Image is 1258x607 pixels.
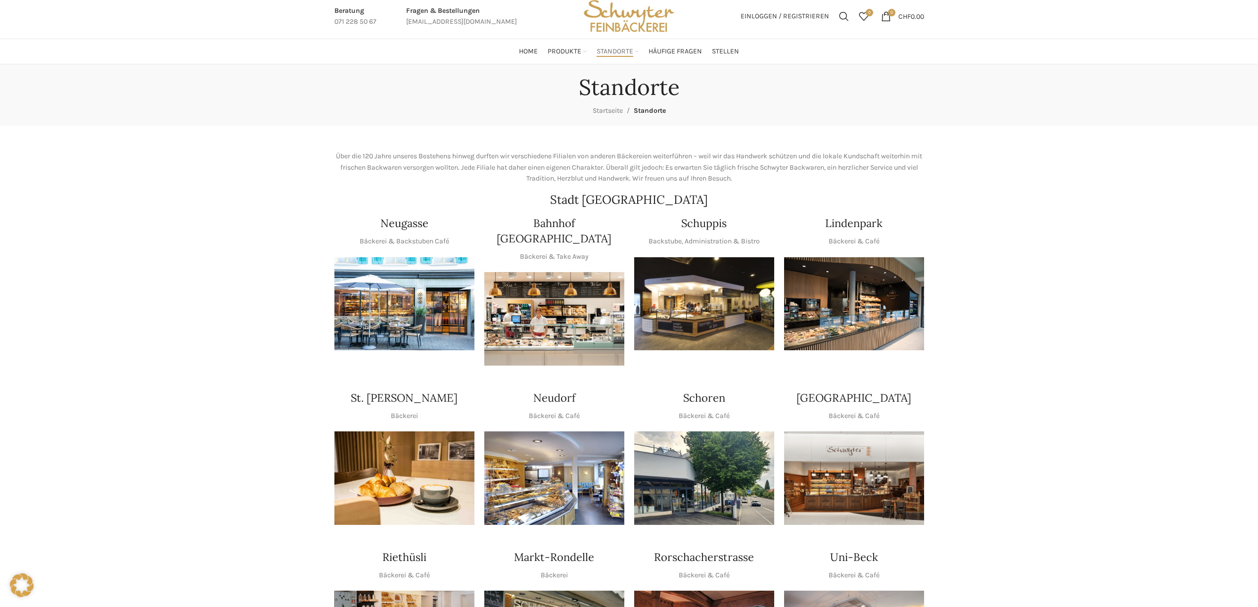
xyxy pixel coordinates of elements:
h4: Uni-Beck [830,550,878,565]
div: 1 / 1 [784,257,924,351]
span: 0 [888,9,895,16]
span: 0 [866,9,873,16]
p: Bäckerei & Café [679,570,730,581]
a: Home [519,42,538,61]
h4: Markt-Rondelle [514,550,594,565]
span: Häufige Fragen [649,47,702,56]
img: Schwyter-1800x900 [784,431,924,525]
div: Meine Wunschliste [854,6,874,26]
span: Home [519,47,538,56]
img: 150130-Schwyter-013 [634,257,774,351]
img: Neugasse [334,257,474,351]
bdi: 0.00 [898,12,924,20]
p: Bäckerei & Take Away [520,251,589,262]
h4: Lindenpark [825,216,883,231]
span: CHF [898,12,911,20]
p: Bäckerei & Café [829,570,880,581]
p: Bäckerei & Café [379,570,430,581]
span: Einloggen / Registrieren [741,13,829,20]
span: Standorte [597,47,633,56]
h4: Schuppis [681,216,727,231]
h4: St. [PERSON_NAME] [351,390,458,406]
a: Infobox link [334,5,376,28]
p: Backstube, Administration & Bistro [649,236,760,247]
p: Bäckerei & Café [529,411,580,421]
p: Bäckerei & Backstuben Café [360,236,449,247]
h4: Bahnhof [GEOGRAPHIC_DATA] [484,216,624,246]
span: Stellen [712,47,739,56]
img: 0842cc03-b884-43c1-a0c9-0889ef9087d6 copy [634,431,774,525]
div: 1 / 1 [334,257,474,351]
img: Bahnhof St. Gallen [484,272,624,366]
div: 1 / 1 [784,431,924,525]
div: 1 / 1 [634,257,774,351]
div: 1 / 1 [484,272,624,366]
div: 1 / 1 [634,431,774,525]
p: Über die 120 Jahre unseres Bestehens hinweg durften wir verschiedene Filialen von anderen Bäckere... [334,151,924,184]
a: Infobox link [406,5,517,28]
a: Einloggen / Registrieren [736,6,834,26]
div: Main navigation [329,42,929,61]
span: Standorte [634,106,666,115]
h4: Neugasse [380,216,428,231]
a: 0 CHF0.00 [876,6,929,26]
h4: [GEOGRAPHIC_DATA] [796,390,911,406]
img: schwyter-23 [334,431,474,525]
p: Bäckerei & Café [829,411,880,421]
span: Produkte [548,47,581,56]
a: 0 [854,6,874,26]
a: Häufige Fragen [649,42,702,61]
a: Site logo [580,11,677,20]
img: Neudorf_1 [484,431,624,525]
p: Bäckerei [391,411,418,421]
p: Bäckerei & Café [679,411,730,421]
a: Suchen [834,6,854,26]
div: 1 / 1 [484,431,624,525]
a: Standorte [597,42,639,61]
h4: Neudorf [533,390,575,406]
a: Startseite [593,106,623,115]
h4: Rorschacherstrasse [654,550,754,565]
h4: Schoren [683,390,725,406]
a: Stellen [712,42,739,61]
h4: Riethüsli [382,550,426,565]
p: Bäckerei [541,570,568,581]
h1: Standorte [579,74,680,100]
div: 1 / 1 [334,431,474,525]
img: 017-e1571925257345 [784,257,924,351]
h2: Stadt [GEOGRAPHIC_DATA] [334,194,924,206]
p: Bäckerei & Café [829,236,880,247]
a: Produkte [548,42,587,61]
